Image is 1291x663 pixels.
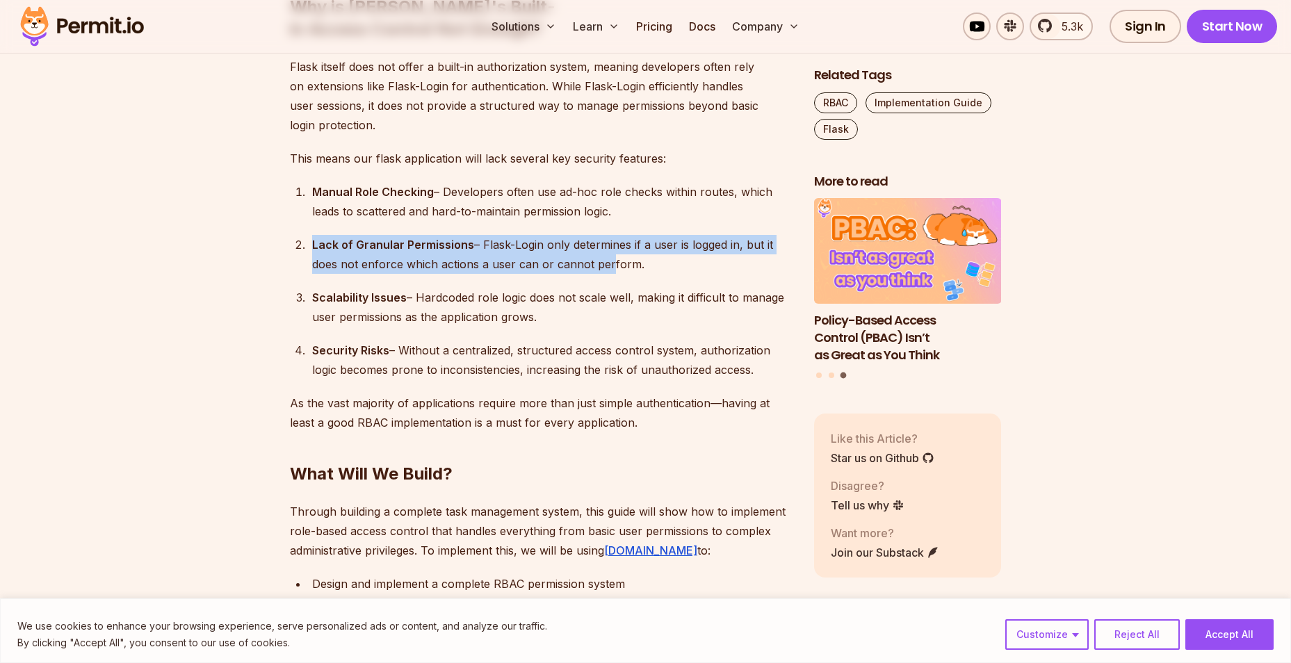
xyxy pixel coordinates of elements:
[312,235,792,274] div: – Flask-Login only determines if a user is logged in, but it does not enforce which actions a use...
[1185,619,1274,650] button: Accept All
[814,199,1002,381] div: Posts
[841,373,847,379] button: Go to slide 3
[1005,619,1089,650] button: Customize
[567,13,625,40] button: Learn
[1094,619,1180,650] button: Reject All
[1053,18,1083,35] span: 5.3k
[726,13,805,40] button: Company
[17,635,547,651] p: By clicking "Accept All", you consent to our use of cookies.
[312,238,474,252] strong: Lack of Granular Permissions
[866,92,991,113] a: Implementation Guide
[290,149,792,168] p: This means our flask application will lack several key security features:
[814,173,1002,190] h2: More to read
[290,393,792,432] p: As the vast majority of applications require more than just simple authentication—having at least...
[814,199,1002,364] li: 3 of 3
[814,67,1002,84] h2: Related Tags
[312,185,434,199] strong: Manual Role Checking
[816,373,822,378] button: Go to slide 1
[604,543,697,557] a: [DOMAIN_NAME]
[829,373,834,378] button: Go to slide 2
[17,618,547,635] p: We use cookies to enhance your browsing experience, serve personalized ads or content, and analyz...
[814,92,857,113] a: RBAC
[312,290,407,304] strong: Scalability Issues
[831,497,904,514] a: Tell us why
[486,13,562,40] button: Solutions
[312,343,389,357] strong: Security Risks
[1030,13,1093,40] a: 5.3k
[831,450,934,466] a: Star us on Github
[1110,10,1181,43] a: Sign In
[831,544,939,561] a: Join our Substack
[312,341,792,379] div: – Without a centralized, structured access control system, authorization logic becomes prone to i...
[312,574,792,594] div: Design and implement a complete RBAC permission system
[683,13,721,40] a: Docs
[14,3,150,50] img: Permit logo
[814,312,1002,363] h3: Policy-Based Access Control (PBAC) Isn’t as Great as You Think
[312,288,792,327] div: – Hardcoded role logic does not scale well, making it difficult to manage user permissions as the...
[1187,10,1278,43] a: Start Now
[814,199,1002,304] img: Policy-Based Access Control (PBAC) Isn’t as Great as You Think
[831,525,939,541] p: Want more?
[814,119,858,140] a: Flask
[312,182,792,221] div: – Developers often use ad-hoc role checks within routes, which leads to scattered and hard-to-mai...
[814,199,1002,364] a: Policy-Based Access Control (PBAC) Isn’t as Great as You ThinkPolicy-Based Access Control (PBAC) ...
[290,407,792,485] h2: What Will We Build?
[831,477,904,494] p: Disagree?
[631,13,678,40] a: Pricing
[290,502,792,560] p: Through building a complete task management system, this guide will show how to implement role-ba...
[831,430,934,447] p: Like this Article?
[290,57,792,135] p: Flask itself does not offer a built-in authorization system, meaning developers often rely on ext...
